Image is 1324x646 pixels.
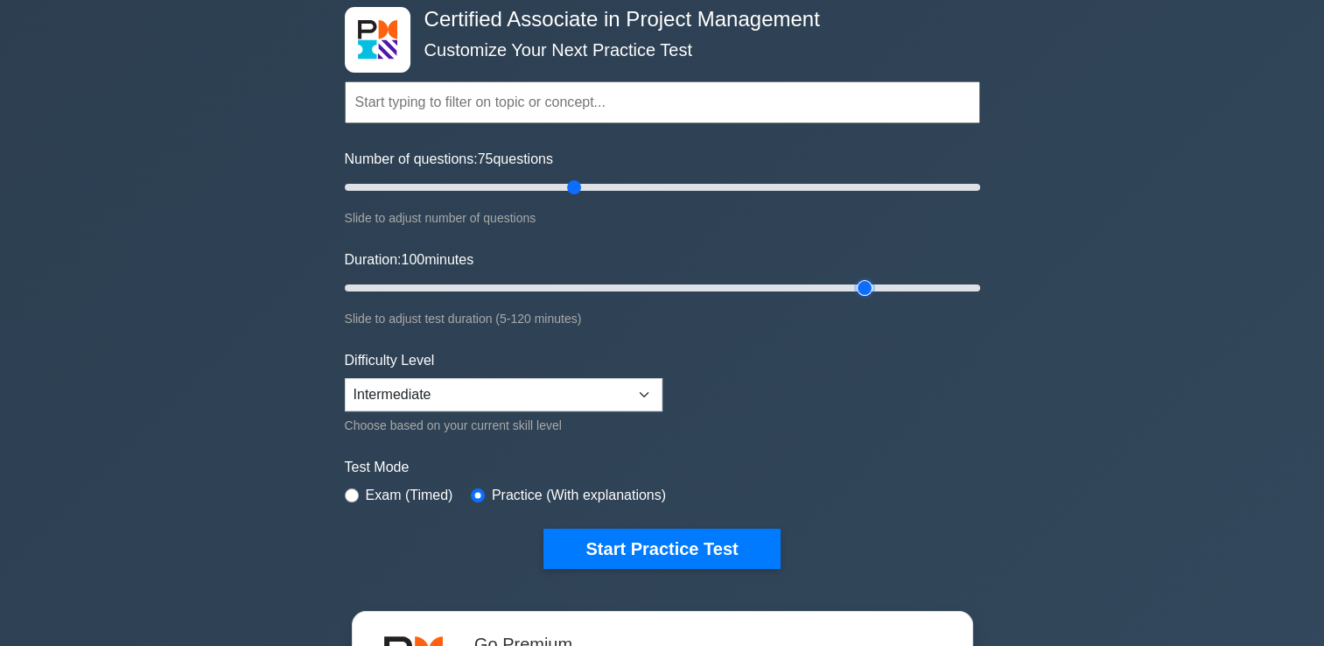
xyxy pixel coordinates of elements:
span: 100 [401,252,424,267]
span: 75 [478,151,494,166]
label: Number of questions: questions [345,149,553,170]
label: Practice (With explanations) [492,485,666,506]
div: Slide to adjust test duration (5-120 minutes) [345,308,980,329]
label: Test Mode [345,457,980,478]
div: Choose based on your current skill level [345,415,662,436]
button: Start Practice Test [543,529,780,569]
label: Exam (Timed) [366,485,453,506]
label: Difficulty Level [345,350,435,371]
label: Duration: minutes [345,249,474,270]
input: Start typing to filter on topic or concept... [345,81,980,123]
h4: Certified Associate in Project Management [417,7,894,32]
div: Slide to adjust number of questions [345,207,980,228]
